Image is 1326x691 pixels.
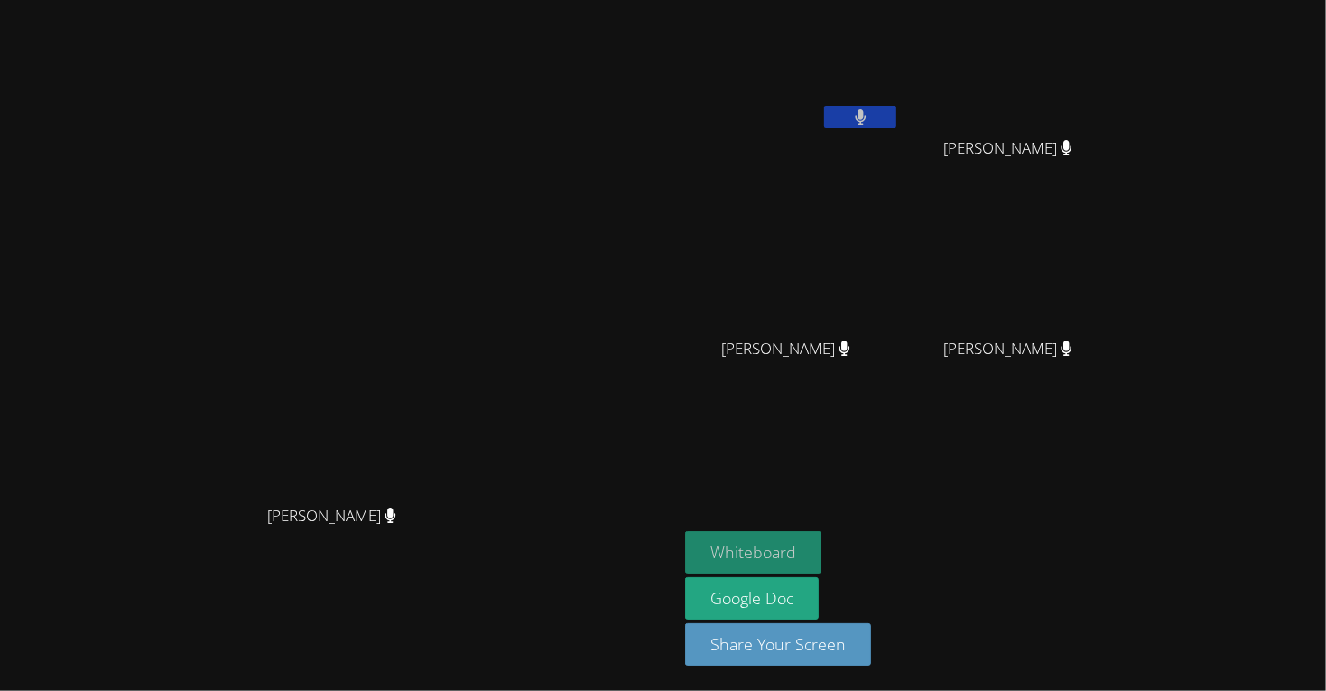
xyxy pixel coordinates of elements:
[721,336,850,362] span: [PERSON_NAME]
[943,336,1072,362] span: [PERSON_NAME]
[685,531,821,574] button: Whiteboard
[685,623,871,666] button: Share Your Screen
[267,503,396,529] span: [PERSON_NAME]
[943,135,1072,162] span: [PERSON_NAME]
[685,577,819,620] a: Google Doc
